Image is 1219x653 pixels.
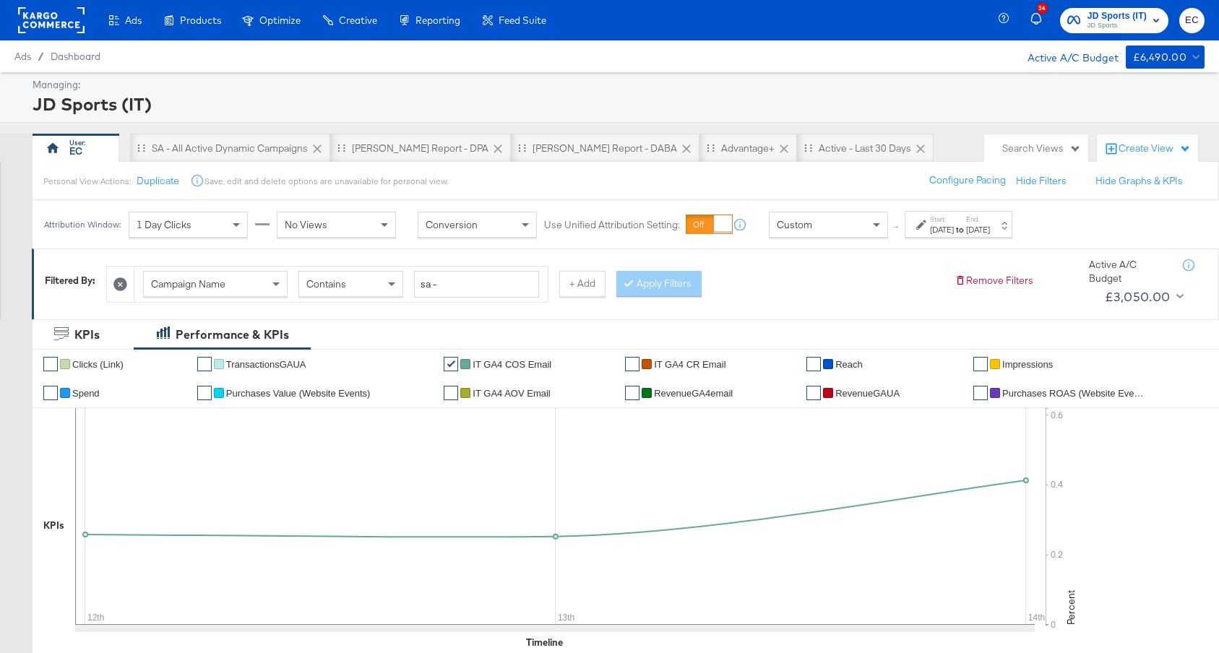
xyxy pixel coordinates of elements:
div: Create View [1119,142,1191,156]
div: KPIs [43,519,64,532]
div: Active A/C Budget [1089,258,1168,285]
span: / [31,51,51,62]
a: ✔ [43,386,58,400]
div: Drag to reorder tab [804,144,812,152]
span: Optimize [259,14,301,26]
a: ✔ [197,386,212,400]
div: Search Views [1002,142,1081,155]
span: Ads [14,51,31,62]
span: No Views [285,218,327,231]
button: EC [1179,8,1205,33]
span: Contains [306,277,346,290]
div: Performance & KPIs [176,326,289,343]
a: ✔ [806,386,821,400]
span: Spend [72,388,100,399]
div: £6,490.00 [1133,48,1187,66]
div: Attribution Window: [43,220,121,230]
span: Impressions [1002,359,1053,370]
label: Start: [930,215,954,224]
div: Personal View Actions: [43,176,131,187]
span: Products [180,14,221,26]
div: Managing: [33,78,1201,92]
div: £3,050.00 [1105,286,1171,308]
div: [DATE] [930,224,954,235]
div: Advantage+ [721,142,775,155]
button: Duplicate [137,174,179,188]
a: ✔ [806,357,821,371]
span: IT GA4 AOV Email [473,388,550,399]
span: Campaign Name [151,277,225,290]
span: RevenueGAUA [835,388,900,399]
div: Active - Last 30 Days [819,142,911,155]
span: JD Sports [1087,20,1147,32]
div: Save, edit and delete options are unavailable for personal view. [204,176,448,187]
span: Conversion [426,218,478,231]
span: Custom [777,218,812,231]
span: Ads [125,14,142,26]
span: EC [1185,12,1199,29]
div: [PERSON_NAME] Report - DABA [533,142,677,155]
a: ✔ [444,357,458,371]
div: 34 [1037,3,1048,14]
a: ✔ [625,386,639,400]
div: Drag to reorder tab [518,144,526,152]
div: JD Sports (IT) [33,92,1201,116]
button: Hide Filters [1016,174,1067,188]
div: Drag to reorder tab [337,144,345,152]
label: Use Unified Attribution Setting: [544,218,680,232]
span: Clicks (Link) [72,359,124,370]
a: ✔ [43,357,58,371]
button: JD Sports (IT)JD Sports [1060,8,1168,33]
span: Purchases Value (Website Events) [226,388,371,399]
button: Configure Pacing [919,168,1016,194]
span: IT GA4 CR Email [654,359,725,370]
input: Enter a search term [414,271,539,298]
span: Reporting [415,14,460,26]
label: End: [966,215,990,224]
button: Remove Filters [955,274,1033,287]
span: 1 Day Clicks [137,218,191,231]
a: ✔ [625,357,639,371]
div: Drag to reorder tab [707,144,715,152]
div: SA - All Active Dynamic Campaigns [152,142,308,155]
span: JD Sports (IT) [1087,9,1147,24]
div: EC [69,144,82,158]
a: ✔ [197,357,212,371]
div: Filtered By: [45,274,95,287]
div: Active A/C Budget [1012,46,1119,67]
a: ✔ [973,357,988,371]
div: [PERSON_NAME] Report - DPA [352,142,488,155]
span: RevenueGA4email [654,388,733,399]
div: Timeline [526,636,563,649]
div: KPIs [74,326,100,343]
span: Creative [339,14,377,26]
a: Dashboard [51,51,100,62]
text: Percent [1064,590,1077,625]
span: Feed Suite [499,14,546,26]
a: ✔ [973,386,988,400]
button: £6,490.00 [1126,46,1205,69]
span: Reach [835,359,863,370]
a: ✔ [444,386,458,400]
button: £3,050.00 [1099,285,1186,308]
button: Hide Graphs & KPIs [1095,174,1183,188]
span: TransactionsGAUA [226,359,306,370]
div: [DATE] [966,224,990,235]
span: IT GA4 COS Email [473,359,551,370]
div: Drag to reorder tab [137,144,145,152]
span: ↑ [890,225,903,230]
strong: to [954,224,966,235]
button: + Add [559,271,606,297]
button: 34 [1028,7,1053,35]
span: Purchases ROAS (Website Events) [1002,388,1147,399]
